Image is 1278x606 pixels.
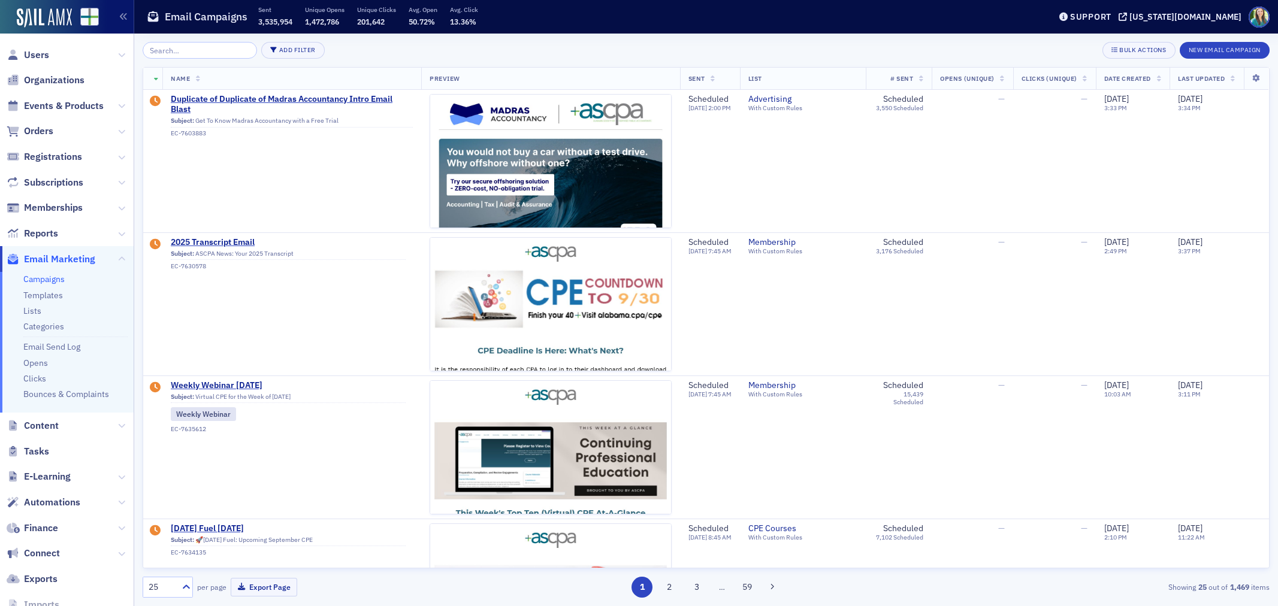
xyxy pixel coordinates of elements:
[748,523,857,534] a: CPE Courses
[7,419,59,432] a: Content
[171,536,406,547] div: 🚀[DATE] Fuel: Upcoming September CPE
[748,380,857,391] span: Membership
[1180,44,1270,54] a: New Email Campaign
[1178,533,1205,541] time: 11:22 AM
[258,5,292,14] p: Sent
[24,419,59,432] span: Content
[171,380,406,391] a: Weekly Webinar [DATE]
[258,17,292,26] span: 3,535,954
[7,227,58,240] a: Reports
[450,5,478,14] p: Avg. Click
[688,74,705,83] span: Sent
[450,17,476,26] span: 13.36%
[998,523,1005,534] span: —
[708,390,732,398] span: 7:45 AM
[7,572,58,586] a: Exports
[748,94,857,105] a: Advertising
[748,74,762,83] span: List
[736,577,757,598] button: 59
[171,117,194,125] span: Subject:
[171,536,194,544] span: Subject:
[688,247,708,255] span: [DATE]
[1104,523,1129,534] span: [DATE]
[17,8,72,28] img: SailAMX
[7,74,84,87] a: Organizations
[1178,93,1203,104] span: [DATE]
[357,5,396,14] p: Unique Clicks
[72,8,99,28] a: View Homepage
[24,547,60,560] span: Connect
[1070,11,1111,22] div: Support
[1249,7,1270,28] span: Profile
[171,237,406,248] a: 2025 Transcript Email
[23,274,65,284] a: Campaigns
[1196,581,1208,592] strong: 25
[1081,237,1087,247] span: —
[150,382,161,394] div: Draft
[171,74,190,83] span: Name
[150,525,161,537] div: Draft
[171,129,413,137] div: EC-7603883
[883,237,923,248] div: Scheduled
[1180,42,1270,59] button: New Email Campaign
[24,572,58,586] span: Exports
[708,247,732,255] span: 7:45 AM
[748,237,857,248] a: Membership
[171,250,194,257] span: Subject:
[171,407,236,420] div: Weekly Webinar
[1081,93,1087,104] span: —
[1178,380,1203,390] span: [DATE]
[1178,390,1201,398] time: 3:11 PM
[24,74,84,87] span: Organizations
[659,577,680,598] button: 2
[171,262,406,270] div: EC-7630578
[708,104,731,112] span: 2:00 PM
[409,17,435,26] span: 50.72%
[688,237,732,248] div: Scheduled
[1178,74,1225,83] span: Last Updated
[1081,380,1087,390] span: —
[7,150,82,163] a: Registrations
[7,176,83,189] a: Subscriptions
[688,533,708,541] span: [DATE]
[998,237,1005,247] span: —
[7,445,49,458] a: Tasks
[998,93,1005,104] span: —
[1178,523,1203,534] span: [DATE]
[149,581,175,593] div: 25
[876,104,923,112] div: 3,550 Scheduled
[24,176,83,189] span: Subscriptions
[632,577,652,598] button: 1
[1129,11,1241,22] div: [US_STATE][DOMAIN_NAME]
[24,201,83,214] span: Memberships
[305,17,339,26] span: 1,472,786
[874,390,924,406] div: 15,439 Scheduled
[1104,247,1127,255] time: 2:49 PM
[7,201,83,214] a: Memberships
[7,522,58,535] a: Finance
[23,389,109,399] a: Bounces & Complaints
[171,393,194,401] span: Subject:
[7,470,71,483] a: E-Learning
[1102,42,1175,59] button: Bulk Actions
[357,17,385,26] span: 201,642
[876,534,923,541] div: 7,102 Scheduled
[24,227,58,240] span: Reports
[1104,93,1129,104] span: [DATE]
[686,577,707,598] button: 3
[24,445,49,458] span: Tasks
[7,496,80,509] a: Automations
[24,49,49,62] span: Users
[23,357,48,368] a: Opens
[1178,104,1201,112] time: 3:34 PM
[1119,47,1166,53] div: Bulk Actions
[150,96,161,108] div: Draft
[1104,390,1131,398] time: 10:03 AM
[748,247,857,255] div: With Custom Rules
[143,42,257,59] input: Search…
[1104,533,1127,541] time: 2:10 PM
[171,523,406,534] span: [DATE] Fuel [DATE]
